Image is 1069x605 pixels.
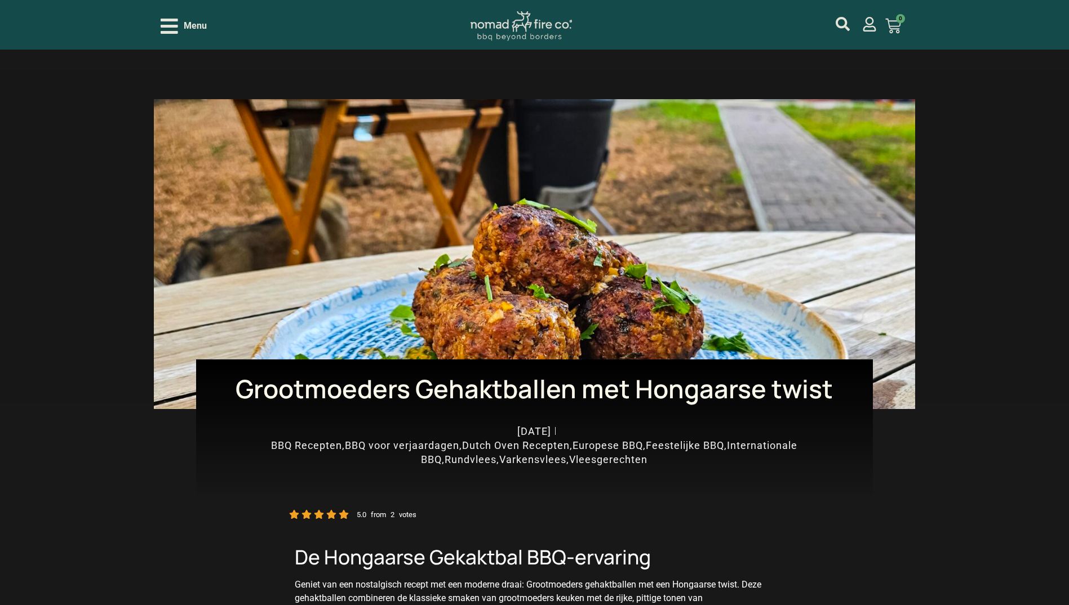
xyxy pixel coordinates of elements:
small: votes [399,510,416,519]
a: Rundvlees [445,453,496,465]
small: 5.0 [357,510,366,519]
small: 2 [391,510,394,519]
h2: De Hongaarse Gekaktbal BBQ-ervaring [295,545,775,569]
a: BBQ Recepten [271,439,342,451]
time: [DATE] [517,425,551,437]
a: 0 [872,11,915,41]
span: Menu [184,19,207,33]
img: Grootmoeders Gehaktballen met Hongaarse twist [154,99,915,409]
img: Nomad Logo [471,11,572,41]
a: mijn account [836,17,850,31]
span: , , , , , , , , [271,439,797,465]
h1: Grootmoeders Gehaktballen met Hongaarse twist [213,376,856,402]
a: Europese BBQ [573,439,643,451]
a: Vleesgerechten [569,453,647,465]
a: Feestelijke BBQ [646,439,724,451]
a: BBQ voor verjaardagen [345,439,459,451]
small: from [371,510,386,519]
span: 0 [896,14,905,23]
a: Internationale BBQ [421,439,797,465]
a: [DATE] [517,424,551,438]
div: Open/Close Menu [161,16,207,36]
a: Varkensvlees [499,453,566,465]
a: Dutch Oven Recepten [462,439,570,451]
a: mijn account [862,17,877,32]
